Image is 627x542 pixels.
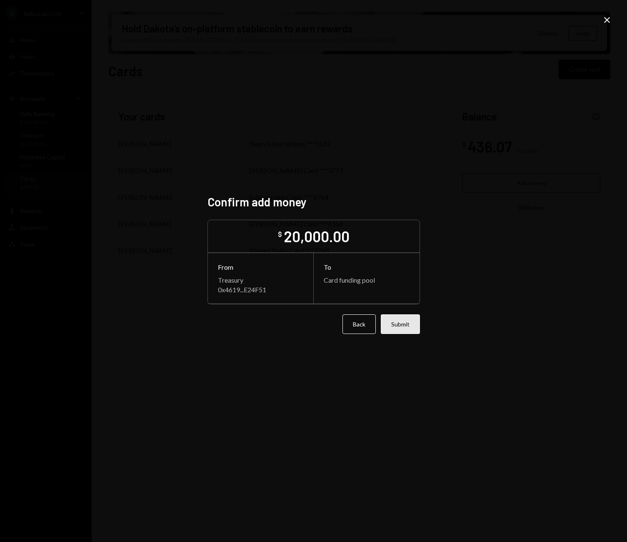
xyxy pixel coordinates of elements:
h2: Confirm add money [207,194,420,210]
div: 0x4619...E24F51 [218,286,303,294]
div: To [324,263,410,271]
button: Submit [381,314,420,334]
div: From [218,263,303,271]
div: 20,000.00 [284,227,350,246]
div: Treasury [218,276,303,284]
div: $ [278,230,282,238]
button: Back [342,314,376,334]
div: Card funding pool [324,276,410,284]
